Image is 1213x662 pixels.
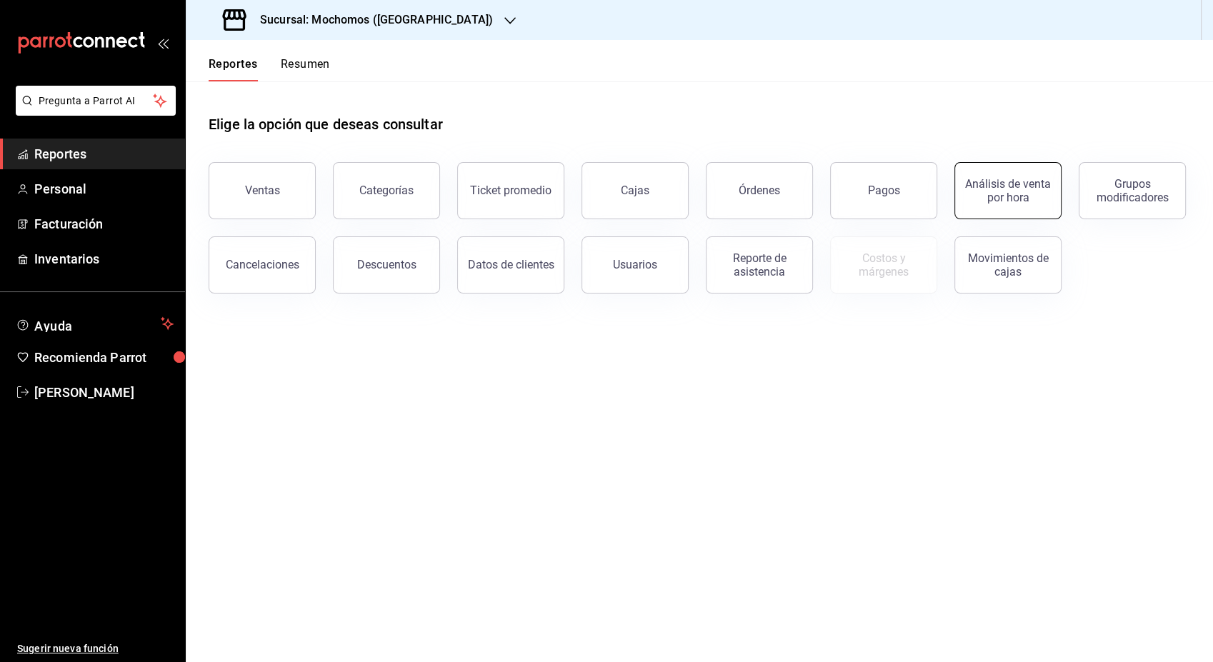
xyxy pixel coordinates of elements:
[706,162,813,219] button: Órdenes
[868,184,900,197] div: Pagos
[613,258,657,271] div: Usuarios
[17,641,174,656] span: Sugerir nueva función
[34,144,174,164] span: Reportes
[34,315,155,332] span: Ayuda
[333,236,440,294] button: Descuentos
[830,236,937,294] button: Contrata inventarios para ver este reporte
[209,162,316,219] button: Ventas
[964,177,1052,204] div: Análisis de venta por hora
[621,184,649,197] div: Cajas
[357,258,416,271] div: Descuentos
[839,251,928,279] div: Costos y márgenes
[209,57,330,81] div: navigation tabs
[739,184,780,197] div: Órdenes
[715,251,804,279] div: Reporte de asistencia
[281,57,330,81] button: Resumen
[468,258,554,271] div: Datos de clientes
[954,162,1062,219] button: Análisis de venta por hora
[39,94,154,109] span: Pregunta a Parrot AI
[34,383,174,402] span: [PERSON_NAME]
[470,184,551,197] div: Ticket promedio
[245,184,280,197] div: Ventas
[333,162,440,219] button: Categorías
[10,104,176,119] a: Pregunta a Parrot AI
[581,162,689,219] button: Cajas
[457,236,564,294] button: Datos de clientes
[16,86,176,116] button: Pregunta a Parrot AI
[457,162,564,219] button: Ticket promedio
[249,11,493,29] h3: Sucursal: Mochomos ([GEOGRAPHIC_DATA])
[830,162,937,219] button: Pagos
[34,249,174,269] span: Inventarios
[157,37,169,49] button: open_drawer_menu
[34,179,174,199] span: Personal
[209,236,316,294] button: Cancelaciones
[226,258,299,271] div: Cancelaciones
[964,251,1052,279] div: Movimientos de cajas
[34,348,174,367] span: Recomienda Parrot
[1079,162,1186,219] button: Grupos modificadores
[954,236,1062,294] button: Movimientos de cajas
[34,214,174,234] span: Facturación
[581,236,689,294] button: Usuarios
[706,236,813,294] button: Reporte de asistencia
[1088,177,1177,204] div: Grupos modificadores
[209,114,443,135] h1: Elige la opción que deseas consultar
[359,184,414,197] div: Categorías
[209,57,258,81] button: Reportes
